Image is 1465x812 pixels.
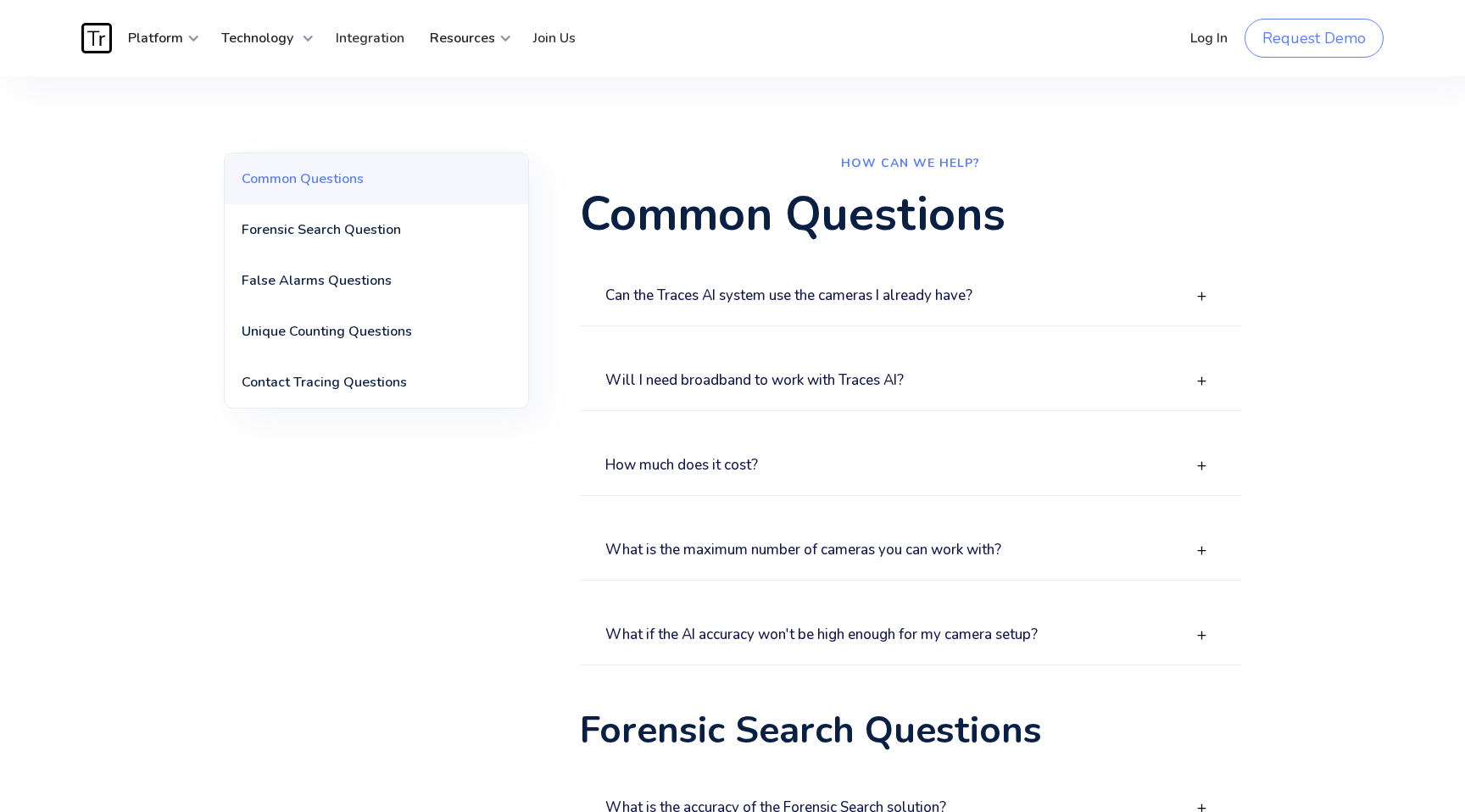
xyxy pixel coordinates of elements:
[128,29,183,47] strong: Platform
[81,23,112,53] img: Traces Logo
[521,13,588,64] a: Join Us
[323,13,417,64] a: Integration
[221,29,293,47] strong: Technology
[605,542,1001,559] h3: What is the maximum number of cameras you can work with?
[225,306,528,357] a: Unique Counting Questions
[81,23,115,53] a: home
[225,357,528,408] a: Contact Tracing Questions
[605,458,758,474] h3: How much does it cost?
[580,705,1042,756] strong: Forensic Search Questions
[1195,459,1208,472] img: OPEN
[115,13,200,64] div: Platform
[209,13,315,64] div: Technology
[699,153,1122,174] p: HOW CAN WE HELP?
[1245,19,1384,58] a: Request Demo
[225,153,528,204] a: Common Questions
[430,29,495,47] strong: Resources
[605,373,904,389] h3: Will I need broadband to work with Traces AI?
[605,288,972,304] h3: Can the Traces AI system use the cameras I already have?
[417,13,512,64] div: Resources
[580,182,1005,246] strong: Common Questions
[1195,375,1208,387] img: OPEN
[1178,13,1240,64] a: Log In
[225,255,528,306] a: False Alarms Questions
[225,204,528,255] a: Forensic Search Question
[1195,629,1208,642] img: OPEN
[605,627,1038,643] h3: What if the AI accuracy won't be high enough for my camera setup?
[1195,290,1208,303] img: OPEN
[1195,544,1208,557] img: OPEN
